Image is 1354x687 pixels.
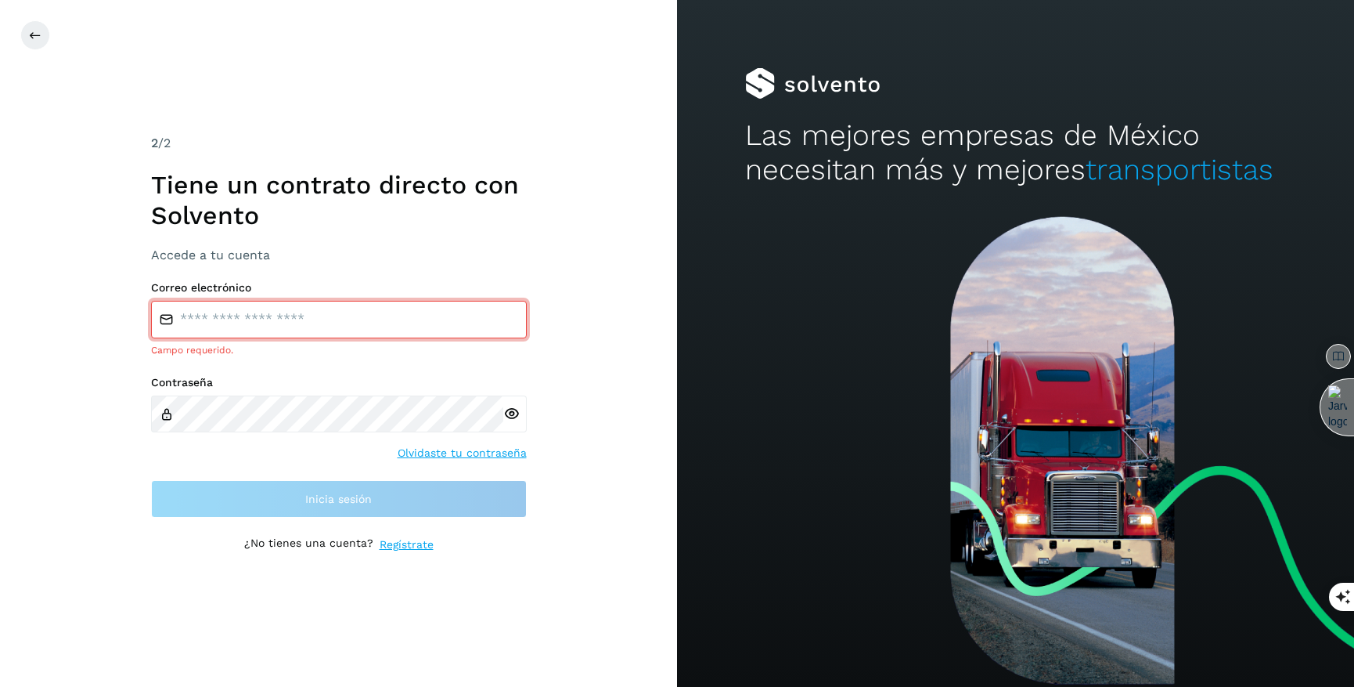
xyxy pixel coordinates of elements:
[151,480,527,518] button: Inicia sesión
[305,494,372,504] span: Inicia sesión
[745,118,1287,188] h2: Las mejores empresas de México necesitan más y mejores
[151,376,527,389] label: Contraseña
[244,537,373,553] p: ¿No tienes una cuenta?
[151,343,527,357] div: Campo requerido.
[151,170,527,230] h1: Tiene un contrato directo con Solvento
[151,134,527,153] div: /2
[151,136,158,150] span: 2
[151,281,527,295] label: Correo electrónico
[380,537,434,553] a: Regístrate
[151,248,527,262] h3: Accede a tu cuenta
[398,445,527,461] a: Olvidaste tu contraseña
[1086,153,1273,186] span: transportistas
